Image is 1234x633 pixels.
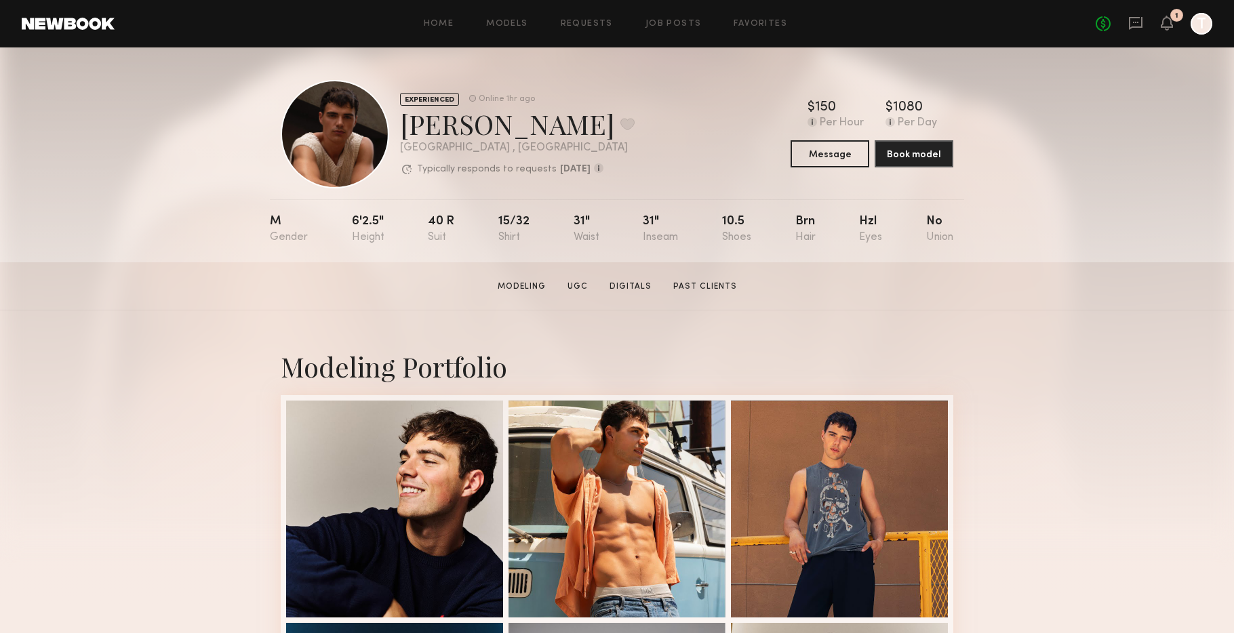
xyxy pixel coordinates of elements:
div: 150 [815,101,836,115]
div: No [926,216,953,243]
a: Digitals [604,281,657,293]
div: [PERSON_NAME] [400,106,635,142]
div: EXPERIENCED [400,93,459,106]
div: 31" [574,216,599,243]
div: 40 r [428,216,454,243]
div: 1 [1175,12,1178,20]
a: Home [424,20,454,28]
a: Job Posts [645,20,702,28]
div: Hzl [859,216,882,243]
div: $ [885,101,893,115]
div: [GEOGRAPHIC_DATA] , [GEOGRAPHIC_DATA] [400,142,635,154]
button: Book model [875,140,953,167]
a: T [1191,13,1212,35]
div: M [270,216,308,243]
div: $ [808,101,815,115]
div: 15/32 [498,216,530,243]
a: UGC [562,281,593,293]
b: [DATE] [560,165,591,174]
div: Modeling Portfolio [281,348,953,384]
a: Requests [561,20,613,28]
a: Models [486,20,528,28]
div: 31" [643,216,678,243]
div: 10.5 [722,216,751,243]
div: Per Day [898,117,937,129]
div: Per Hour [820,117,864,129]
div: 1080 [893,101,923,115]
a: Favorites [734,20,787,28]
div: Online 1hr ago [479,95,535,104]
div: 6'2.5" [352,216,384,243]
button: Message [791,140,869,167]
a: Modeling [492,281,551,293]
p: Typically responds to requests [417,165,557,174]
a: Past Clients [668,281,742,293]
div: Brn [795,216,816,243]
